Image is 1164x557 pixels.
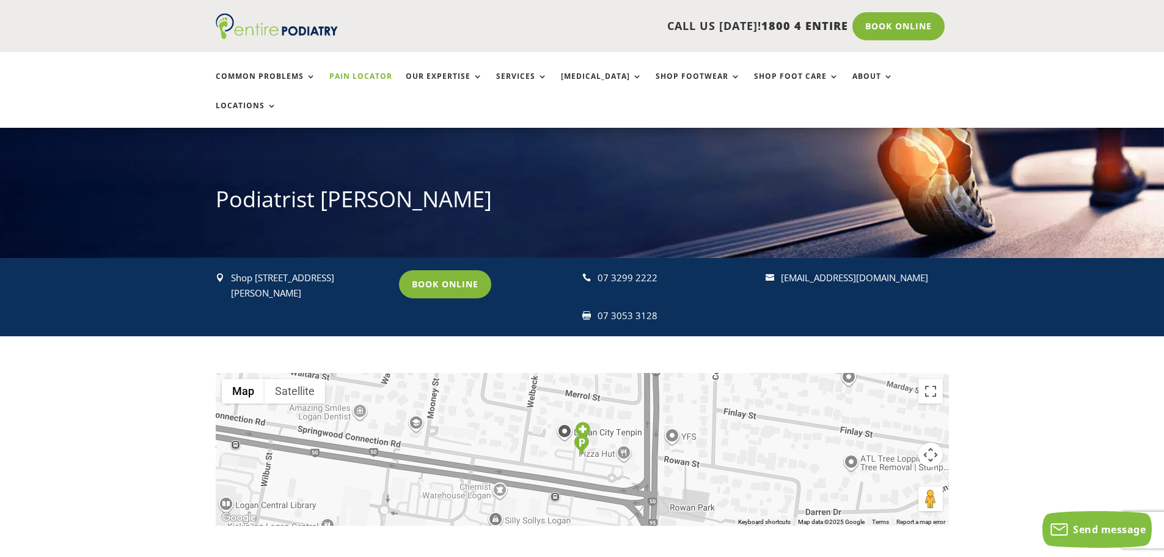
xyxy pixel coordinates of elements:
a: Common Problems [216,72,316,98]
button: Show satellite imagery [265,379,325,404]
div: Entire Podiatry Logan [575,422,590,443]
a: Shop Footwear [656,72,741,98]
a: [EMAIL_ADDRESS][DOMAIN_NAME] [781,271,928,284]
a: Open this area in Google Maps (opens a new window) [219,510,259,526]
a: Locations [216,101,277,128]
button: Show street map [222,379,265,404]
button: Keyboard shortcuts [738,518,791,526]
img: logo (1) [216,13,338,39]
a: [MEDICAL_DATA] [561,72,642,98]
a: Services [496,72,547,98]
span:  [766,273,774,282]
button: Send message [1042,511,1152,548]
h1: Podiatrist [PERSON_NAME] [216,184,949,221]
a: Pain Locator [329,72,392,98]
span:  [582,273,591,282]
a: Book Online [399,270,491,298]
div: 07 3299 2222 [598,270,755,286]
button: Toggle fullscreen view [918,379,943,404]
a: Our Expertise [406,72,483,98]
span:  [582,311,591,320]
a: Terms [872,518,889,525]
a: Shop Foot Care [754,72,839,98]
p: Shop [STREET_ADDRESS][PERSON_NAME] [231,270,388,301]
a: About [852,72,893,98]
span: Send message [1073,523,1146,536]
button: Drag Pegman onto the map to open Street View [918,487,943,511]
span:  [216,273,224,282]
img: Google [219,510,259,526]
div: Parking [574,435,589,456]
p: CALL US [DATE]! [385,18,848,34]
a: Report a map error [896,518,945,525]
a: Entire Podiatry [216,29,338,42]
div: 07 3053 3128 [598,308,755,324]
span: Map data ©2025 Google [798,518,865,525]
button: Map camera controls [918,443,943,467]
a: Book Online [852,12,945,40]
span: 1800 4 ENTIRE [761,18,848,33]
